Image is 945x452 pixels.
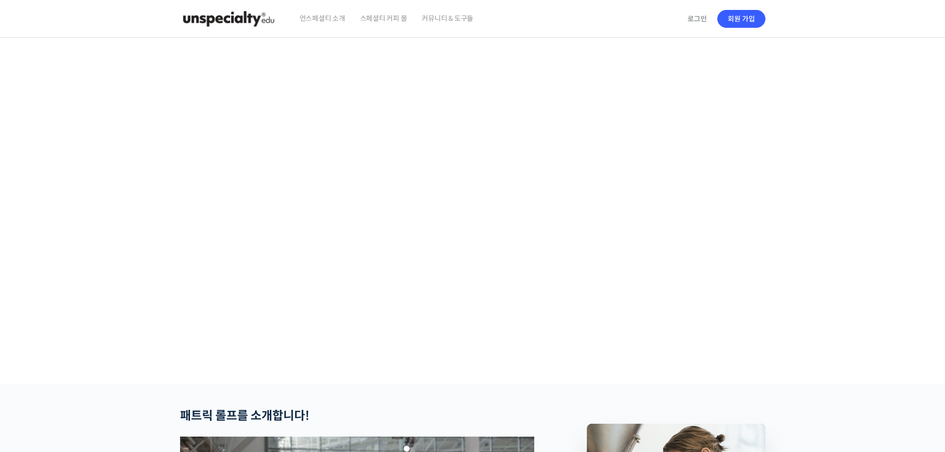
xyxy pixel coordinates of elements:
a: 회원 가입 [717,10,765,28]
a: 로그인 [682,7,713,30]
h2: 패트릭 롤프를 소개합니다! [180,409,534,423]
